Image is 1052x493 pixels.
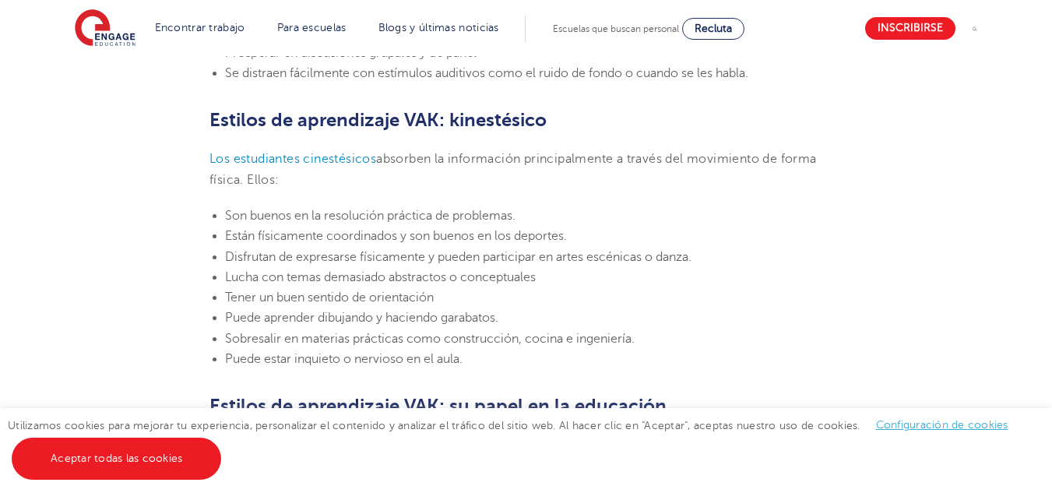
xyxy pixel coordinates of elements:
[8,420,860,431] font: Utilizamos cookies para mejorar tu experiencia, personalizar el contenido y analizar el tráfico d...
[225,270,536,284] font: Lucha con temas demasiado abstractos o conceptuales
[878,23,943,34] font: Inscribirse
[876,419,1008,431] a: Configuración de cookies
[225,209,515,223] font: Son buenos en la resolución práctica de problemas.
[75,9,135,48] img: Educación comprometida
[209,109,547,131] font: Estilos de aprendizaje VAK: kinestésico
[225,352,463,366] font: Puede estar inquieto o nervioso en el aula.
[225,250,691,264] font: Disfrutan de expresarse físicamente y pueden participar en artes escénicas o danza.
[225,46,477,60] font: Prosperar en discusiones grupales y de panel
[553,23,679,34] font: Escuelas que buscan personal
[695,23,732,34] font: Recluta
[209,152,817,186] font: absorben la información principalmente a través del movimiento de forma física. Ellos:
[51,453,182,464] font: Aceptar todas las cookies
[225,311,498,325] font: Puede aprender dibujando y haciendo garabatos.
[865,17,955,40] a: Inscribirse
[682,18,744,40] a: Recluta
[155,22,245,33] a: Encontrar trabajo
[225,332,635,346] font: Sobresalir en materias prácticas como construcción, cocina e ingeniería.
[12,438,221,480] a: Aceptar todas las cookies
[225,66,748,80] font: Se distraen fácilmente con estímulos auditivos como el ruido de fondo o cuando se les habla.
[225,229,567,243] font: Están físicamente coordinados y son buenos en los deportes.
[277,22,347,33] a: Para escuelas
[209,152,376,166] a: Los estudiantes cinestésicos
[209,395,667,417] font: Estilos de aprendizaje VAK: su papel en la educación
[225,291,434,305] font: Tener un buen sentido de orientación
[378,22,499,33] a: Blogs y últimas noticias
